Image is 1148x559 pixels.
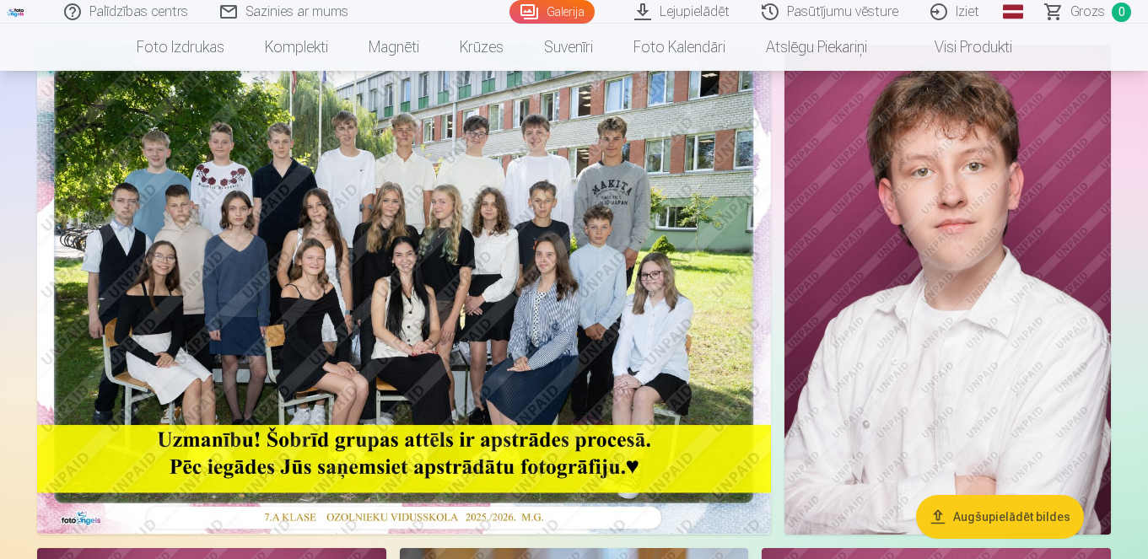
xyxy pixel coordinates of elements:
a: Atslēgu piekariņi [746,24,887,71]
a: Visi produkti [887,24,1032,71]
span: 0 [1112,3,1131,22]
a: Magnēti [348,24,439,71]
img: /fa1 [7,7,25,17]
button: Augšupielādēt bildes [916,495,1084,539]
a: Suvenīri [524,24,613,71]
span: Grozs [1070,2,1105,22]
a: Krūzes [439,24,524,71]
a: Foto kalendāri [613,24,746,71]
a: Foto izdrukas [116,24,245,71]
a: Komplekti [245,24,348,71]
